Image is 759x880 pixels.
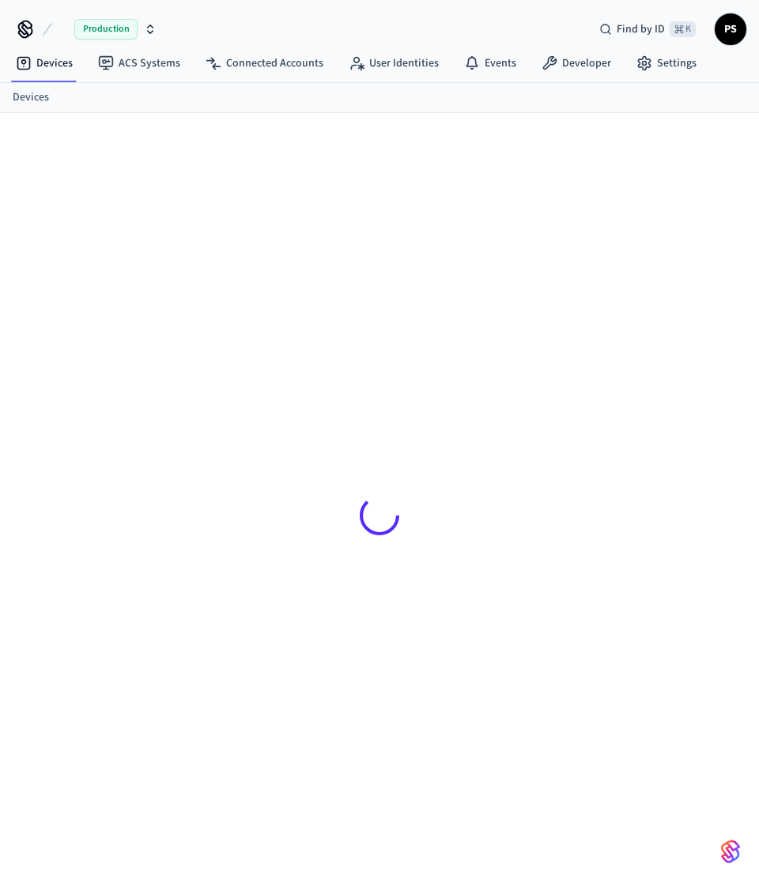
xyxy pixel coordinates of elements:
div: Find by ID⌘ K [587,15,708,43]
a: Developer [529,49,624,77]
a: Devices [13,89,49,106]
span: PS [716,15,745,43]
button: PS [715,13,746,45]
img: SeamLogoGradient.69752ec5.svg [721,839,740,864]
span: ⌘ K [670,21,696,37]
span: Find by ID [617,21,665,37]
a: Devices [3,49,85,77]
a: Settings [624,49,709,77]
span: Production [74,19,138,40]
a: Connected Accounts [193,49,336,77]
a: ACS Systems [85,49,193,77]
a: Events [451,49,529,77]
a: User Identities [336,49,451,77]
